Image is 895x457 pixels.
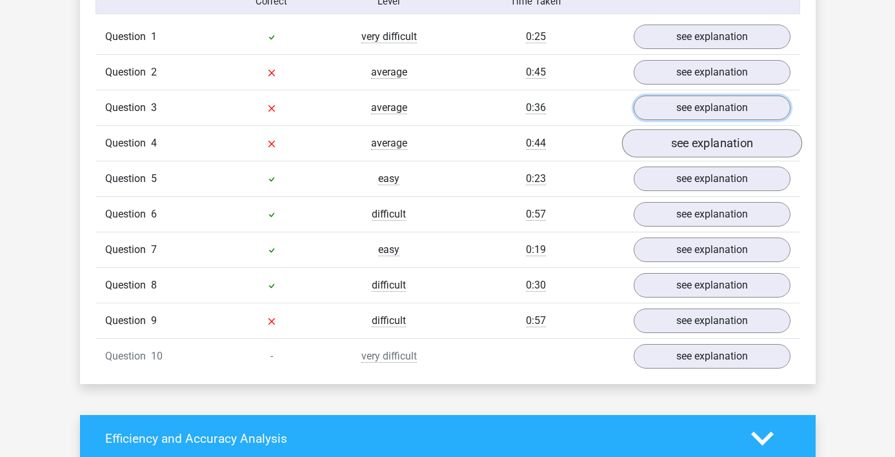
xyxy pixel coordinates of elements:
a: see explanation [634,309,790,333]
a: see explanation [634,273,790,298]
span: 0:30 [526,279,546,292]
span: 0:36 [526,101,546,114]
a: see explanation [634,167,790,191]
span: Question [105,65,151,80]
div: - [213,349,330,364]
span: 4 [151,137,157,149]
span: easy [378,243,399,256]
span: 0:19 [526,243,546,256]
a: see explanation [634,60,790,85]
span: 9 [151,314,157,327]
span: 10 [151,350,163,362]
span: Question [105,29,151,45]
span: average [371,101,407,114]
span: 0:23 [526,172,546,185]
span: Question [105,313,151,329]
span: difficult [372,314,406,327]
a: see explanation [634,25,790,49]
span: 1 [151,30,157,43]
span: Question [105,136,151,151]
a: see explanation [621,130,801,158]
span: 0:44 [526,137,546,150]
span: 3 [151,101,157,114]
span: Question [105,100,151,116]
span: average [371,66,407,79]
h4: Efficiency and Accuracy Analysis [105,431,732,446]
span: Question [105,349,151,364]
span: 0:45 [526,66,546,79]
span: 0:25 [526,30,546,43]
a: see explanation [634,202,790,227]
span: 6 [151,208,157,220]
a: see explanation [634,96,790,120]
a: see explanation [634,344,790,369]
span: 8 [151,279,157,291]
span: Question [105,242,151,258]
span: difficult [372,279,406,292]
span: 0:57 [526,314,546,327]
span: easy [378,172,399,185]
span: Question [105,278,151,293]
span: average [371,137,407,150]
a: see explanation [634,238,790,262]
span: 7 [151,243,157,256]
span: 5 [151,172,157,185]
span: very difficult [361,30,417,43]
span: Question [105,171,151,187]
span: very difficult [361,350,417,363]
span: 0:57 [526,208,546,221]
span: difficult [372,208,406,221]
span: 2 [151,66,157,78]
span: Question [105,207,151,222]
